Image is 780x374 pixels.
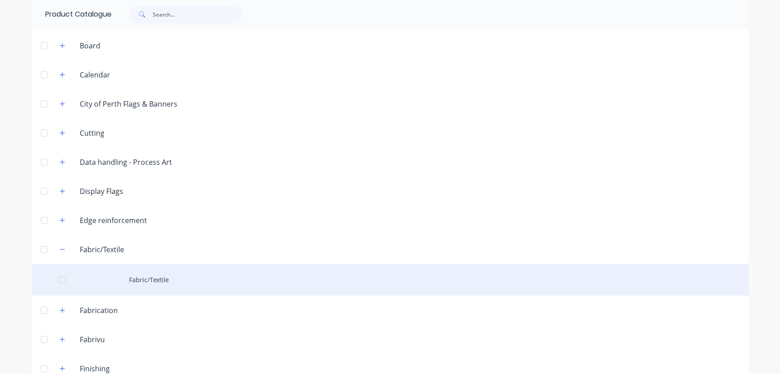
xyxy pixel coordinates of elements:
[73,128,112,138] div: Cutting
[73,334,112,345] div: Fabrivu
[73,305,125,316] div: Fabrication
[73,40,108,51] div: Board
[73,215,154,226] div: Edge reinforcement
[73,186,130,197] div: Display Flags
[73,69,117,80] div: Calendar
[73,157,179,168] div: Data handling - Process Art
[73,99,185,109] div: City of Perth Flags & Banners
[32,264,749,296] div: Fabric/Textile
[73,244,131,255] div: Fabric/Textile
[153,5,241,23] input: Search...
[73,363,117,374] div: Finishing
